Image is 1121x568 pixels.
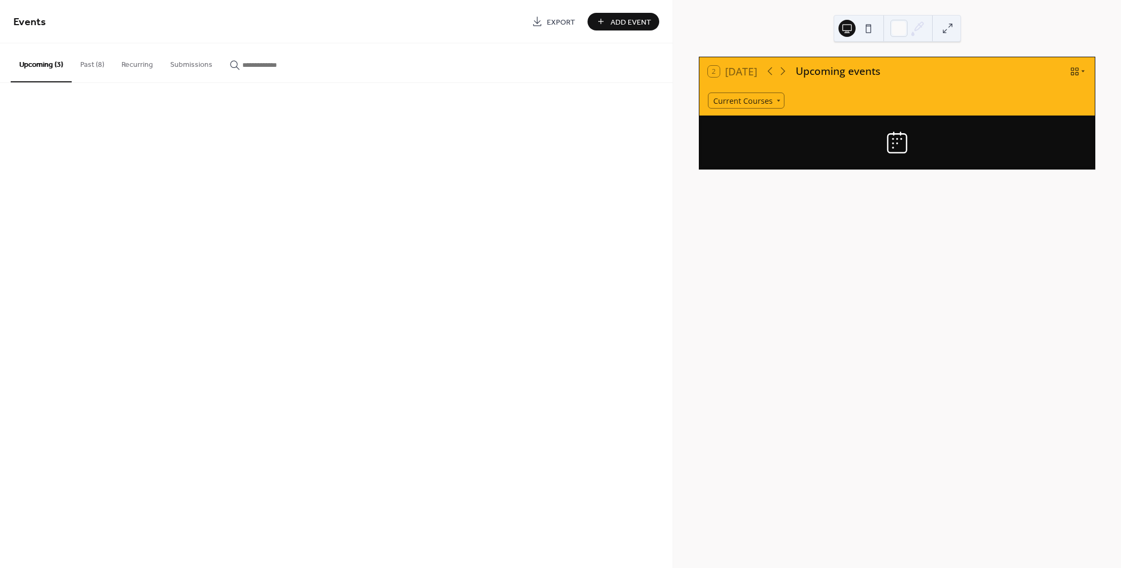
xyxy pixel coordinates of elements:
[162,43,221,81] button: Submissions
[547,17,575,28] span: Export
[11,43,72,82] button: Upcoming (3)
[796,64,880,79] div: Upcoming events
[113,43,162,81] button: Recurring
[13,12,46,33] span: Events
[588,13,659,30] button: Add Event
[524,13,583,30] a: Export
[611,17,651,28] span: Add Event
[72,43,113,81] button: Past (8)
